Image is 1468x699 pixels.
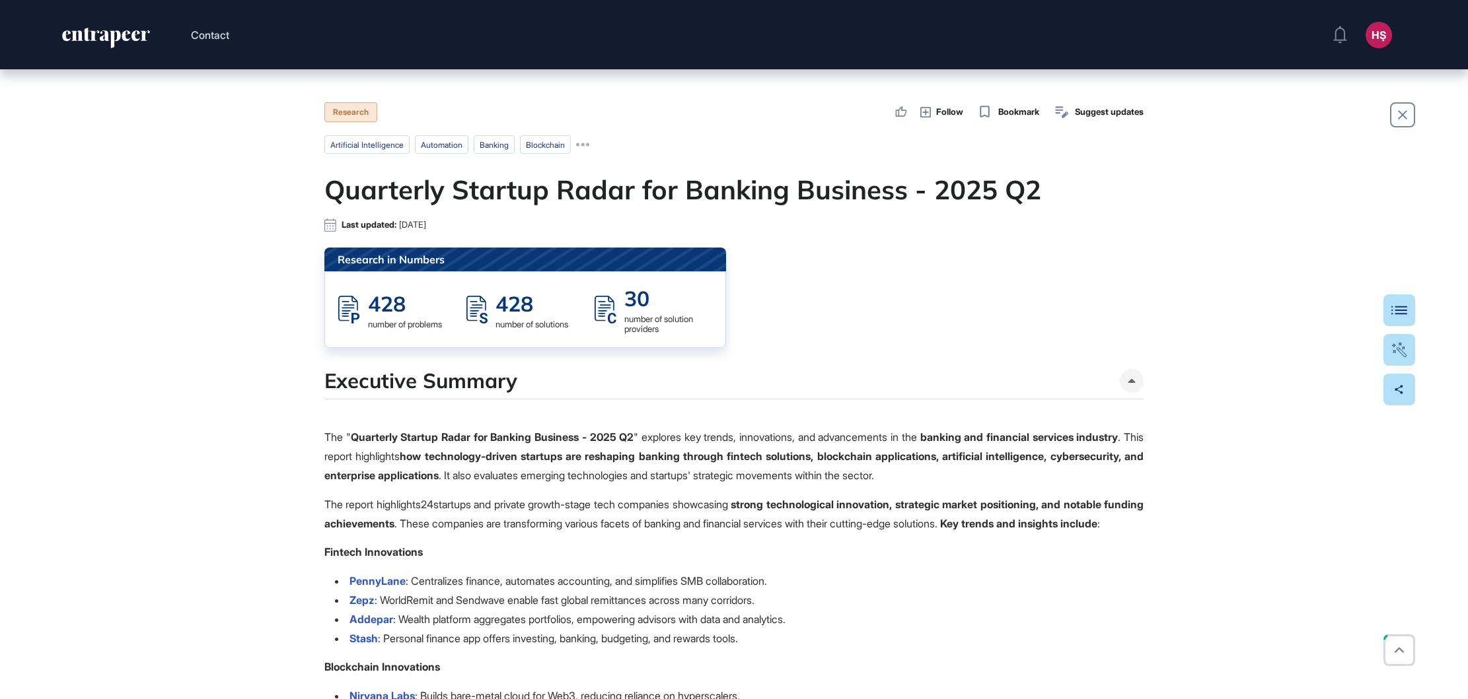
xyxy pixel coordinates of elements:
[349,613,393,626] a: Addepar
[474,135,515,154] li: banking
[439,469,874,482] span: . It also evaluates emerging technologies and startups' strategic movements within the sector.
[349,593,375,607] a: Zepz
[324,660,440,673] strong: Blockchain Innovations
[335,629,1144,648] li: : Personal finance app offers investing, banking, budgeting, and rewards tools.
[335,572,1144,591] li: : Centralizes finance, automates accounting, and simplifies SMB collaboration.
[368,290,442,317] div: 428
[920,430,1119,444] strong: banking and financial services industry
[324,498,433,511] span: The report highlights
[335,610,1144,629] li: : Wealth platform aggregates portfolios, empowering advisors with data and analytics.
[324,430,351,444] span: The "
[351,430,634,444] strong: Quarterly Startup Radar for Banking Business - 2025 Q2
[324,174,1144,205] h1: Quarterly Startup Radar for Banking Business - 2025 Q2
[998,106,1039,119] span: Bookmark
[920,105,963,119] button: Follow
[61,28,151,53] a: entrapeer-logo
[624,285,712,312] div: 30
[1075,106,1144,119] span: Suggest updates
[976,103,1040,121] button: Bookmark
[421,498,433,511] span: 24
[940,517,1097,530] strong: Key trends and insights include
[433,498,731,511] span: startups and private growth-stage tech companies showcasing
[520,135,571,154] li: blockchain
[624,314,712,334] div: number of solution providers
[936,106,963,119] span: Follow
[394,517,940,530] span: . These companies are transforming various facets of banking and financial services with their cu...
[368,319,442,329] div: number of problems
[495,290,568,317] div: 428
[191,26,229,44] button: Contact
[349,632,378,645] a: Stash
[324,135,410,154] li: artificial intelligence
[342,220,426,230] div: Last updated:
[495,319,568,329] div: number of solutions
[324,545,423,558] strong: Fintech Innovations
[335,591,1144,610] li: : WorldRemit and Sendwave enable fast global remittances across many corridors.
[324,498,1144,530] strong: strong technological innovation, strategic market positioning, and notable funding achievements
[324,102,377,122] div: Research
[324,248,726,271] div: Research in Numbers
[324,368,517,393] h4: Executive Summary
[634,430,920,444] span: " explores key trends, innovations, and advancements in the
[349,574,406,587] a: PennyLane
[1366,22,1392,48] button: HŞ
[1097,517,1100,530] span: :
[324,449,1144,482] strong: how technology-driven startups are reshaping banking through fintech solutions, blockchain applic...
[399,220,426,230] span: [DATE]
[1052,103,1144,121] button: Suggest updates
[415,135,468,154] li: automation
